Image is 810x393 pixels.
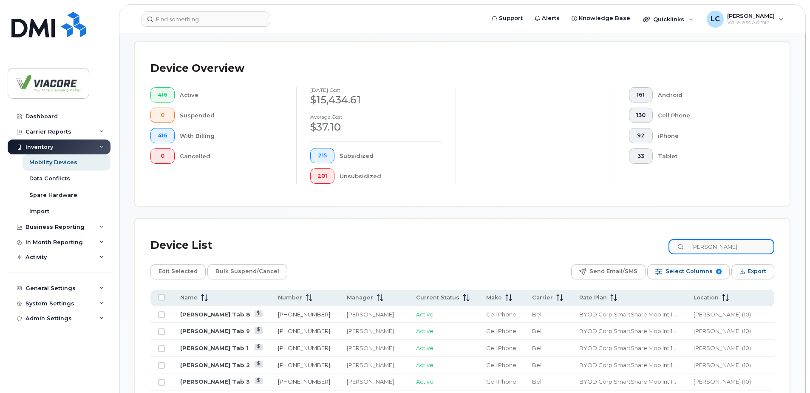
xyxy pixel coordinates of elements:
[255,344,263,350] a: View Last Bill
[347,327,401,335] div: [PERSON_NAME]
[180,108,283,123] div: Suspended
[532,294,553,302] span: Carrier
[255,310,263,317] a: View Last Bill
[694,378,751,385] span: [PERSON_NAME] (10)
[532,345,543,351] span: Bell
[215,265,279,278] span: Bulk Suspend/Cancel
[347,310,401,319] div: [PERSON_NAME]
[711,14,720,24] span: LC
[653,16,684,23] span: Quicklinks
[317,152,327,159] span: 215
[629,87,653,103] button: 161
[658,87,761,103] div: Android
[340,148,442,163] div: Subsidized
[347,344,401,352] div: [PERSON_NAME]
[278,294,302,302] span: Number
[694,345,751,351] span: [PERSON_NAME] (10)
[727,12,775,19] span: [PERSON_NAME]
[310,93,442,107] div: $15,434.61
[486,378,516,385] span: Cell Phone
[180,311,250,318] a: [PERSON_NAME] Tab 8
[347,378,401,386] div: [PERSON_NAME]
[255,378,263,384] a: View Last Bill
[637,11,699,28] div: Quicklinks
[416,362,433,368] span: Active
[278,327,330,334] a: [PHONE_NUMBER]
[571,264,646,279] button: Send Email/SMS
[158,91,167,98] span: 416
[416,345,433,351] span: Active
[666,265,713,278] span: Select Columns
[579,362,676,368] span: BYOD Corp SmartShare Mob Int 10
[579,294,607,302] span: Rate Plan
[158,112,167,119] span: 0
[579,327,676,334] span: BYOD Corp SmartShare Mob Int 10
[532,362,543,368] span: Bell
[486,327,516,334] span: Cell Phone
[579,378,676,385] span: BYOD Corp SmartShare Mob Int 10
[416,311,433,318] span: Active
[629,148,653,164] button: 33
[566,10,636,27] a: Knowledge Base
[748,265,766,278] span: Export
[159,265,198,278] span: Edit Selected
[658,148,761,164] div: Tablet
[340,168,442,184] div: Unsubsidized
[579,311,676,318] span: BYOD Corp SmartShare Mob Int 10
[310,168,334,184] button: 201
[636,91,646,98] span: 161
[716,269,722,274] span: 9
[579,14,630,23] span: Knowledge Base
[278,378,330,385] a: [PHONE_NUMBER]
[310,148,334,163] button: 215
[347,361,401,369] div: [PERSON_NAME]
[486,294,502,302] span: Make
[532,311,543,318] span: Bell
[629,128,653,143] button: 92
[180,148,283,164] div: Cancelled
[529,10,566,27] a: Alerts
[278,345,330,351] a: [PHONE_NUMBER]
[647,264,730,279] button: Select Columns 9
[150,234,212,256] div: Device List
[180,128,283,143] div: With Billing
[416,294,459,302] span: Current Status
[579,345,676,351] span: BYOD Corp SmartShare Mob Int 10
[658,108,761,123] div: Cell Phone
[499,14,523,23] span: Support
[727,19,775,26] span: Wireless Admin
[347,294,373,302] span: Manager
[416,327,433,334] span: Active
[150,57,244,80] div: Device Overview
[486,362,516,368] span: Cell Phone
[180,294,198,302] span: Name
[701,11,790,28] div: Lyndon Calapini
[150,264,206,279] button: Edit Selected
[278,362,330,368] a: [PHONE_NUMBER]
[694,294,719,302] span: Location
[142,11,270,27] input: Find something...
[629,108,653,123] button: 130
[636,112,646,119] span: 130
[150,128,175,143] button: 416
[542,14,560,23] span: Alerts
[255,327,263,333] a: View Last Bill
[694,311,751,318] span: [PERSON_NAME] (10)
[180,345,249,351] a: [PERSON_NAME] Tab 1
[486,311,516,318] span: Cell Phone
[310,114,442,120] h4: Average cost
[317,173,327,179] span: 201
[278,311,330,318] a: [PHONE_NUMBER]
[150,148,175,164] button: 0
[255,361,263,367] a: View Last Bill
[486,10,529,27] a: Support
[180,362,250,368] a: [PERSON_NAME] Tab 2
[658,128,761,143] div: iPhone
[158,132,167,139] span: 416
[310,120,442,134] div: $37.10
[180,87,283,103] div: Active
[150,87,175,103] button: 416
[180,327,250,334] a: [PERSON_NAME] Tab 9
[636,132,646,139] span: 92
[158,153,167,159] span: 0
